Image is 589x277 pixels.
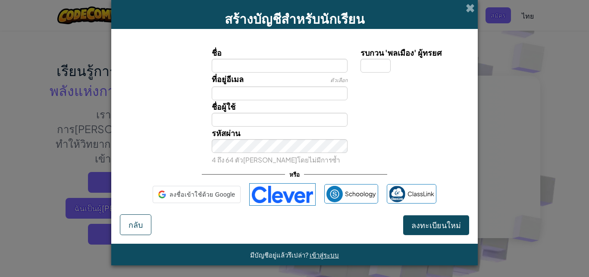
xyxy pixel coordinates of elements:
span: ลงทะเบียนใหม่ [411,220,461,230]
span: สร้างบัญชีสำหรับนักเรียน [225,10,365,27]
a: เข้าสู่ระบบ [310,251,339,259]
button: กลับ [120,214,151,235]
span: กลับ [128,220,143,229]
img: clever-logo-blue.png [249,183,316,206]
img: schoology.png [326,186,343,202]
button: ลงทะเบียนใหม่ [403,215,469,235]
span: ลงชื่อเข้าใช้ด้วย Google [169,188,235,201]
span: ตัวเลือก [330,77,348,83]
span: ชื่อ [212,48,222,57]
div: ลงชื่อเข้าใช้ด้วย Google [153,186,241,203]
span: ที่อยู่อีเมล [212,74,244,84]
span: ClassLink [407,188,434,200]
span: มีบัญชีอยู่แล้วรึเปล่า? [250,251,310,259]
span: ชื่อผู้ใช้ [212,102,235,111]
span: Schoology [345,188,376,200]
span: หรือ [285,168,304,181]
span: รหัสผ่าน [212,128,240,138]
img: classlink-logo-small.png [389,186,405,202]
small: 4 ถึง 64 ตัว[PERSON_NAME]โดยไม่มีการซ้ำ [212,156,340,164]
span: รบกวน 'พลเมือง' ผู้ทรยศ [360,48,442,57]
